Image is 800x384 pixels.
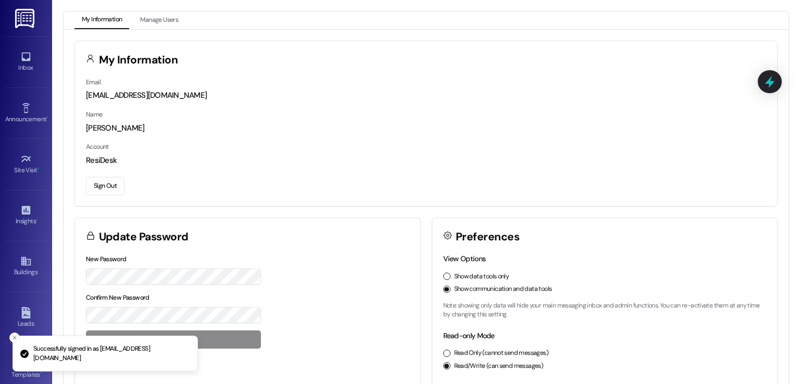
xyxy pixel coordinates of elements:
[443,331,495,340] label: Read-only Mode
[5,48,47,76] a: Inbox
[5,304,47,332] a: Leads
[5,355,47,383] a: Templates •
[454,362,544,371] label: Read/Write (can send messages)
[99,55,178,66] h3: My Information
[86,255,127,263] label: New Password
[99,232,189,242] h3: Update Password
[40,369,42,377] span: •
[86,110,103,119] label: Name
[5,150,47,178] a: Site Visit •
[456,232,519,242] h3: Preferences
[86,155,766,166] div: ResiDesk
[9,332,20,343] button: Close toast
[454,349,548,358] label: Read Only (cannot send messages)
[74,11,129,29] button: My Information
[86,90,766,101] div: [EMAIL_ADDRESS][DOMAIN_NAME]
[5,252,47,280] a: Buildings
[15,9,36,28] img: ResiDesk Logo
[36,216,37,223] span: •
[86,293,149,302] label: Confirm New Password
[443,254,486,263] label: View Options
[133,11,185,29] button: Manage Users
[46,114,48,121] span: •
[443,301,767,319] p: Note: showing only data will hide your main messaging inbox and admin functions. You can re-activ...
[86,123,766,134] div: [PERSON_NAME]
[86,78,101,86] label: Email
[86,143,109,151] label: Account
[86,177,124,195] button: Sign Out
[33,344,189,363] p: Successfully signed in as [EMAIL_ADDRESS][DOMAIN_NAME]
[37,165,39,172] span: •
[454,272,509,281] label: Show data tools only
[5,201,47,229] a: Insights •
[454,285,552,294] label: Show communication and data tools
